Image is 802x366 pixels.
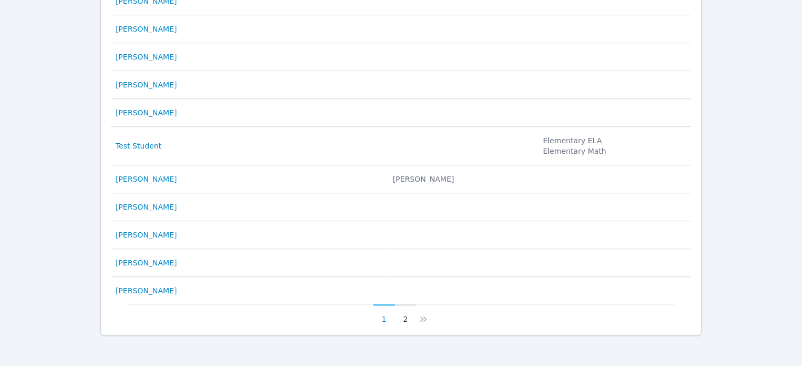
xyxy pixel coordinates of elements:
[111,127,691,165] tr: Test Student Elementary ELAElementary Math
[115,202,177,212] a: [PERSON_NAME]
[395,304,417,324] button: 2
[115,80,177,90] a: [PERSON_NAME]
[111,277,691,304] tr: [PERSON_NAME]
[111,99,691,127] tr: [PERSON_NAME]
[393,174,530,184] div: [PERSON_NAME]
[373,304,395,324] button: 1
[115,258,177,268] a: [PERSON_NAME]
[115,24,177,34] a: [PERSON_NAME]
[115,52,177,62] a: [PERSON_NAME]
[115,230,177,240] a: [PERSON_NAME]
[543,146,684,156] li: Elementary Math
[115,285,177,296] a: [PERSON_NAME]
[543,135,684,146] li: Elementary ELA
[115,141,161,151] a: Test Student
[111,165,691,193] tr: [PERSON_NAME] [PERSON_NAME]
[111,249,691,277] tr: [PERSON_NAME]
[111,193,691,221] tr: [PERSON_NAME]
[111,43,691,71] tr: [PERSON_NAME]
[115,174,177,184] a: [PERSON_NAME]
[111,221,691,249] tr: [PERSON_NAME]
[115,107,177,118] a: [PERSON_NAME]
[111,15,691,43] tr: [PERSON_NAME]
[111,71,691,99] tr: [PERSON_NAME]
